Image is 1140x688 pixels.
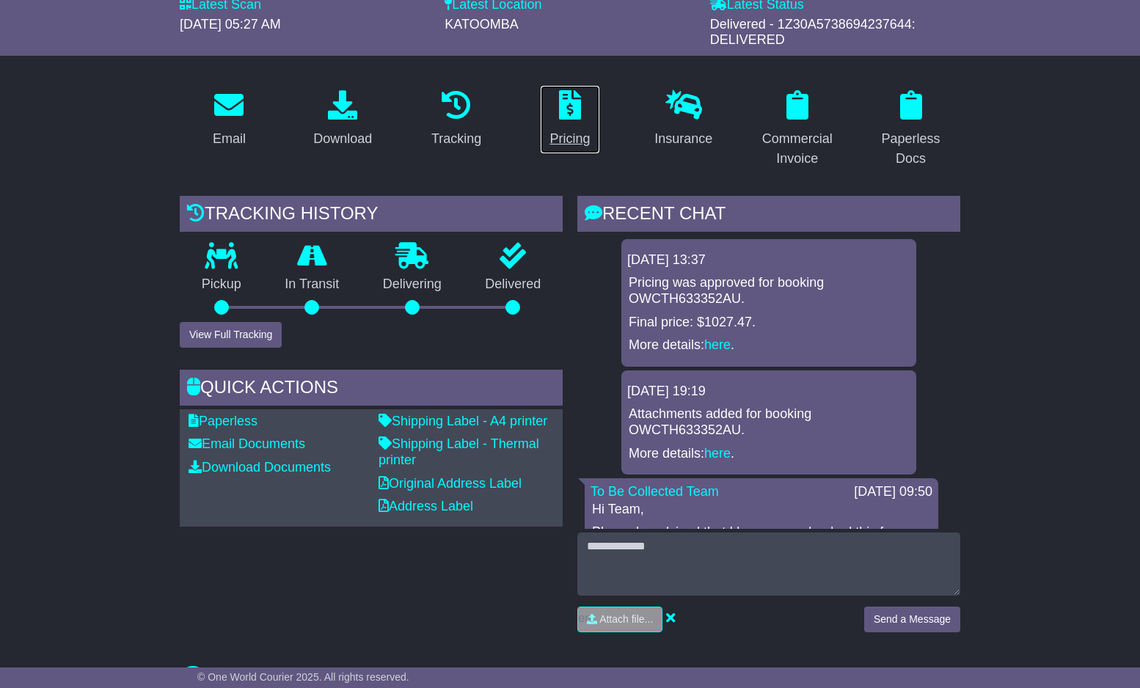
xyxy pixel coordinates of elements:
[871,129,951,169] div: Paperless Docs
[704,337,731,352] a: here
[577,196,960,235] div: RECENT CHAT
[197,671,409,683] span: © One World Courier 2025. All rights reserved.
[203,85,255,154] a: Email
[629,406,909,438] p: Attachments added for booking OWCTH633352AU.
[591,484,719,499] a: To Be Collected Team
[180,277,263,293] p: Pickup
[304,85,381,154] a: Download
[180,322,282,348] button: View Full Tracking
[431,129,481,149] div: Tracking
[627,252,910,268] div: [DATE] 13:37
[180,17,281,32] span: [DATE] 05:27 AM
[180,370,563,409] div: Quick Actions
[861,85,960,174] a: Paperless Docs
[313,129,372,149] div: Download
[629,275,909,307] p: Pricing was approved for booking OWCTH633352AU.
[263,277,362,293] p: In Transit
[189,460,331,475] a: Download Documents
[627,384,910,400] div: [DATE] 19:19
[854,484,932,500] div: [DATE] 09:50
[379,499,473,513] a: Address Label
[189,436,305,451] a: Email Documents
[361,277,464,293] p: Delivering
[592,524,931,620] p: Please be advised that I have now rebooked this for collection [DATE], 14/08, as the pickup reque...
[180,196,563,235] div: Tracking history
[654,129,712,149] div: Insurance
[629,337,909,354] p: More details: .
[748,85,847,174] a: Commercial Invoice
[549,129,590,149] div: Pricing
[189,414,257,428] a: Paperless
[379,436,539,467] a: Shipping Label - Thermal printer
[645,85,722,154] a: Insurance
[757,129,837,169] div: Commercial Invoice
[629,315,909,331] p: Final price: $1027.47.
[592,502,931,518] p: Hi Team,
[710,17,916,48] span: Delivered - 1Z30A5738694237644: DELIVERED
[464,277,563,293] p: Delivered
[379,414,547,428] a: Shipping Label - A4 printer
[445,17,518,32] span: KATOOMBA
[422,85,491,154] a: Tracking
[540,85,599,154] a: Pricing
[379,476,522,491] a: Original Address Label
[213,129,246,149] div: Email
[864,607,960,632] button: Send a Message
[704,446,731,461] a: here
[629,446,909,462] p: More details: .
